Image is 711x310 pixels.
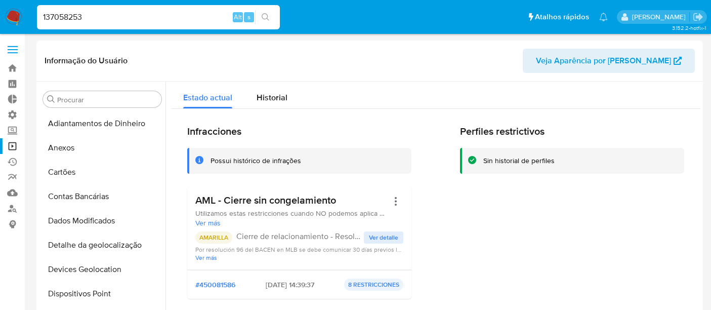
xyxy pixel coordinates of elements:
button: Dispositivos Point [39,282,165,306]
input: Pesquise usuários ou casos... [37,11,280,24]
input: Procurar [57,95,157,104]
button: Detalhe da geolocalização [39,233,165,257]
button: Adiantamentos de Dinheiro [39,111,165,136]
span: s [247,12,250,22]
button: Contas Bancárias [39,184,165,209]
button: Devices Geolocation [39,257,165,282]
a: Sair [693,12,703,22]
span: Alt [234,12,242,22]
button: Dados Modificados [39,209,165,233]
button: search-icon [255,10,276,24]
a: Notificações [599,13,608,21]
button: Procurar [47,95,55,103]
p: alexandra.macedo@mercadolivre.com [632,12,689,22]
span: Veja Aparência por [PERSON_NAME] [536,49,671,73]
button: Veja Aparência por [PERSON_NAME] [523,49,695,73]
button: Anexos [39,136,165,160]
button: Cartões [39,160,165,184]
span: Atalhos rápidos [535,12,589,22]
h1: Informação do Usuário [45,56,128,66]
